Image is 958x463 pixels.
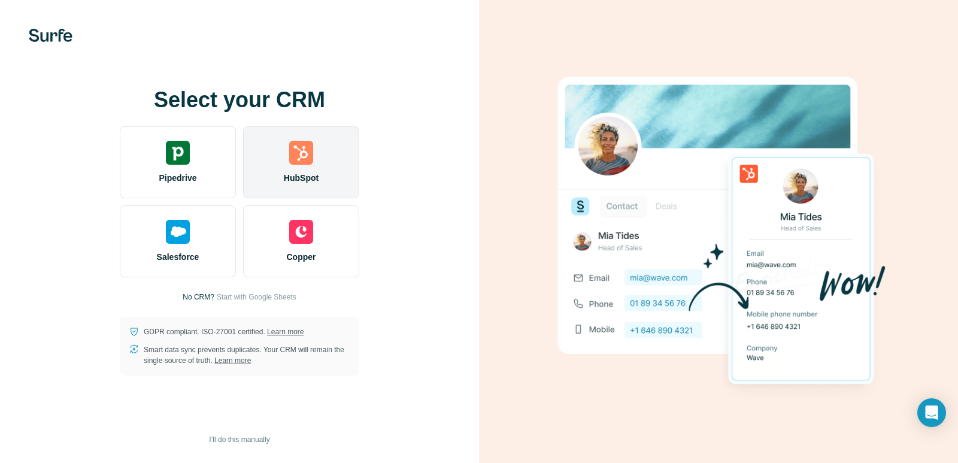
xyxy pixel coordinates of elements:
[209,434,269,445] span: I’ll do this manually
[159,172,196,184] span: Pipedrive
[217,292,296,302] button: Start with Google Sheets
[267,328,304,336] a: Learn more
[201,431,278,449] button: I’ll do this manually
[183,292,214,302] p: No CRM?
[214,356,251,365] a: Learn more
[289,220,313,244] img: copper's logo
[287,251,316,263] span: Copper
[144,344,350,366] p: Smart data sync prevents duplicates. Your CRM will remain the single source of truth.
[551,58,886,405] img: HUBSPOT image
[284,172,319,184] span: HubSpot
[166,220,190,244] img: salesforce's logo
[144,326,304,337] p: GDPR compliant. ISO-27001 certified.
[166,141,190,165] img: pipedrive's logo
[289,141,313,165] img: hubspot's logo
[120,88,359,112] h1: Select your CRM
[917,398,946,427] div: Open Intercom Messenger
[29,29,72,42] img: Surfe's logo
[157,251,199,263] span: Salesforce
